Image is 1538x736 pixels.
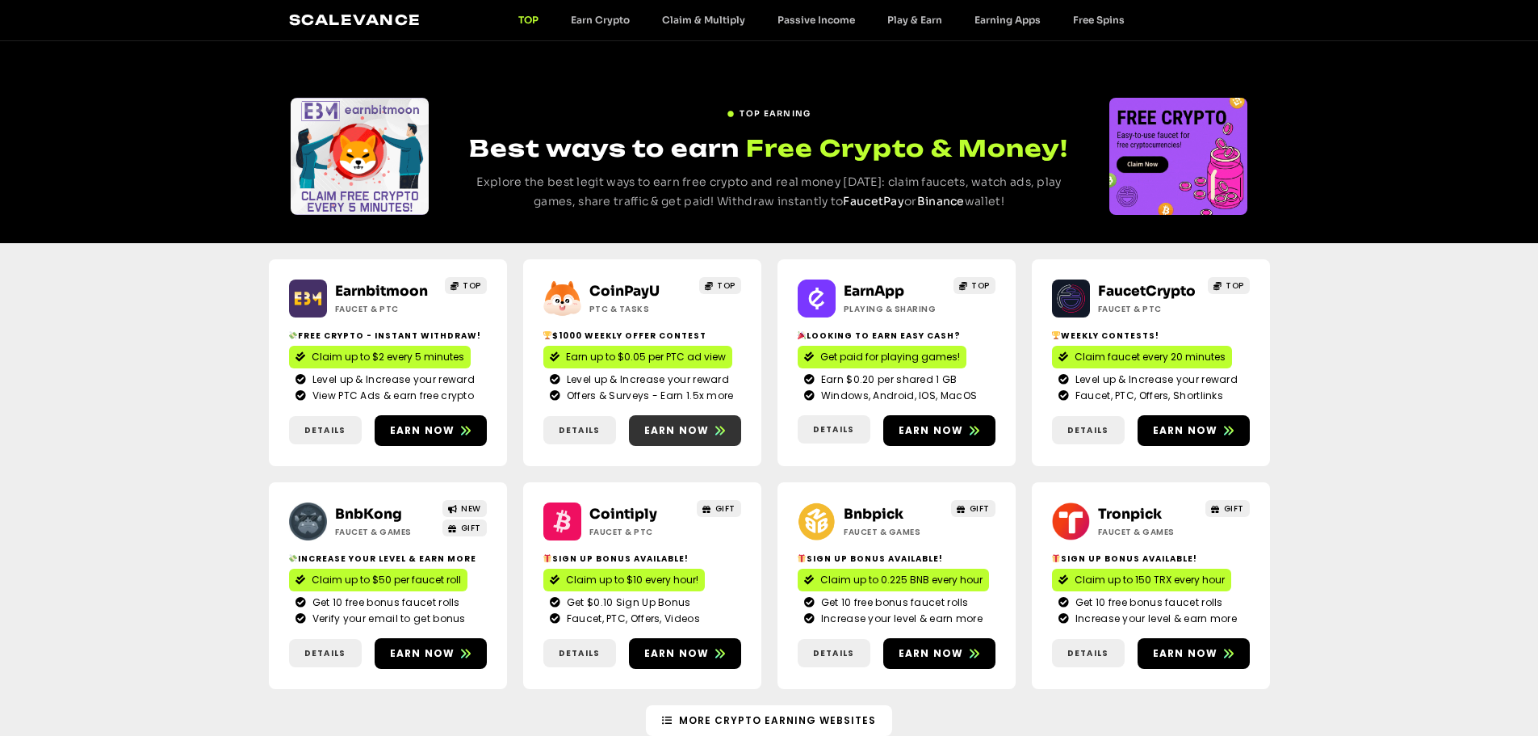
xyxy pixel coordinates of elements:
span: TOP EARNING [740,107,811,120]
img: 🎁 [1052,554,1060,562]
span: Earn now [899,646,964,661]
span: Earn now [390,646,455,661]
a: TOP EARNING [727,101,811,120]
a: FaucetPay [843,194,904,208]
div: Slides [291,98,429,215]
a: GIFT [697,500,741,517]
a: Earn now [1138,638,1250,669]
span: Details [1067,424,1108,436]
a: Details [1052,416,1125,444]
span: Faucet, PTC, Offers, Videos [563,612,700,626]
span: Details [304,647,346,659]
span: TOP [717,280,735,292]
a: Details [798,639,870,667]
a: Earn now [375,415,487,446]
a: Details [543,416,616,444]
span: Claim up to $10 every hour! [566,573,698,587]
span: Get paid for playing games! [820,350,960,364]
span: Claim up to $2 every 5 minutes [312,350,464,364]
a: Claim up to $2 every 5 minutes [289,346,471,368]
a: Cointiply [589,506,657,523]
a: Free Spins [1057,14,1141,26]
h2: Faucet & Games [335,526,436,538]
span: Offers & Surveys - Earn 1.5x more [563,389,734,403]
span: Windows, Android, IOS, MacOS [817,389,977,403]
span: GIFT [1224,503,1244,515]
a: GIFT [951,500,995,517]
a: Claim up to 150 TRX every hour [1052,569,1231,591]
a: TOP [1208,277,1250,294]
a: Tronpick [1098,506,1162,523]
h2: Sign Up Bonus Available! [1052,553,1250,565]
a: Details [1052,639,1125,667]
a: NEW [442,500,487,517]
h2: $1000 Weekly Offer contest [543,330,741,342]
h2: Sign up bonus available! [543,553,741,565]
span: Earn now [899,423,964,438]
span: GIFT [461,522,481,534]
span: Claim up to $50 per faucet roll [312,573,461,587]
h2: Faucet & PTC [589,526,690,538]
a: Claim & Multiply [646,14,761,26]
a: Passive Income [761,14,871,26]
a: Claim faucet every 20 minutes [1052,346,1232,368]
div: Slides [1109,98,1247,215]
img: 💸 [289,554,297,562]
span: Earn $0.20 per shared 1 GB [817,372,958,387]
span: Details [559,424,600,436]
img: 🏆 [543,331,551,339]
h2: Faucet & Games [844,526,945,538]
a: Earn now [883,638,995,669]
span: Get 10 free bonus faucet rolls [817,595,969,610]
a: Claim up to $50 per faucet roll [289,569,467,591]
span: Details [813,647,854,659]
span: Details [304,424,346,436]
a: Earn up to $0.05 per PTC ad view [543,346,732,368]
span: Earn now [1153,423,1218,438]
span: Best ways to earn [469,134,740,162]
h2: Looking to Earn Easy Cash? [798,330,995,342]
span: Earn now [644,423,710,438]
a: Earning Apps [958,14,1057,26]
a: TOP [445,277,487,294]
a: Details [543,639,616,667]
span: Verify your email to get bonus [308,612,466,626]
span: Claim faucet every 20 minutes [1075,350,1226,364]
a: More Crypto Earning Websites [646,705,892,736]
a: Earn Crypto [555,14,646,26]
span: Earn now [644,646,710,661]
p: Explore the best legit ways to earn free crypto and real money [DATE]: claim faucets, watch ads, ... [459,173,1079,212]
img: 🏆 [1052,331,1060,339]
span: Earn now [1153,646,1218,661]
span: Get 10 free bonus faucet rolls [1071,595,1223,610]
a: EarnApp [844,283,904,300]
h2: Sign Up Bonus Available! [798,553,995,565]
span: Get $0.10 Sign Up Bonus [563,595,691,610]
a: Details [289,639,362,667]
a: Earn now [629,415,741,446]
span: GIFT [715,503,735,515]
a: Earnbitmoon [335,283,428,300]
span: TOP [1226,280,1244,292]
h2: Free crypto - Instant withdraw! [289,330,487,342]
a: GIFT [1205,500,1250,517]
img: 🎁 [543,554,551,562]
span: Free Crypto & Money! [746,132,1068,164]
span: Faucet, PTC, Offers, Shortlinks [1071,389,1223,403]
img: 💸 [289,331,297,339]
img: 🎉 [798,331,806,339]
a: GIFT [442,519,487,536]
nav: Menu [502,14,1141,26]
a: Get paid for playing games! [798,346,966,368]
span: Details [559,647,600,659]
a: Bnbpick [844,506,903,523]
span: More Crypto Earning Websites [679,713,876,728]
h2: Weekly contests! [1052,330,1250,342]
span: Earn now [390,423,455,438]
h2: Faucet & Games [1098,526,1199,538]
a: CoinPayU [589,283,660,300]
a: Earn now [375,638,487,669]
a: Play & Earn [871,14,958,26]
a: Claim up to 0.225 BNB every hour [798,569,989,591]
a: Earn now [883,415,995,446]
